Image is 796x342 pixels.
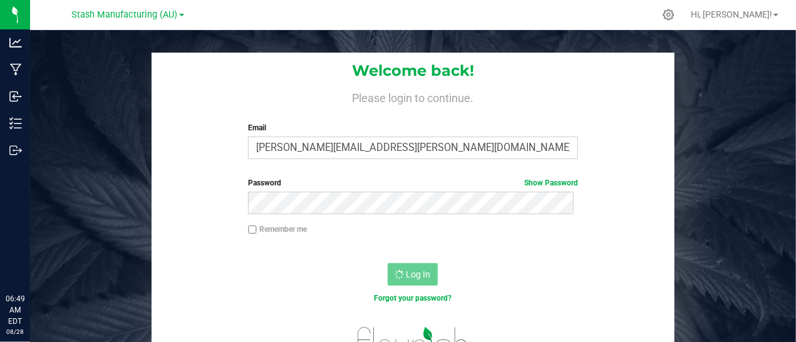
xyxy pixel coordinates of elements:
label: Email [248,122,578,133]
h1: Welcome back! [152,63,675,79]
a: Forgot your password? [374,294,452,303]
a: Show Password [524,179,578,187]
inline-svg: Outbound [9,144,22,157]
span: Stash Manufacturing (AU) [72,9,178,20]
span: Log In [406,269,430,279]
p: 06:49 AM EDT [6,293,24,327]
h4: Please login to continue. [152,90,675,105]
inline-svg: Inbound [9,90,22,103]
iframe: Resource center [13,242,50,279]
label: Remember me [248,224,307,235]
p: 08/28 [6,327,24,336]
span: Hi, [PERSON_NAME]! [691,9,772,19]
inline-svg: Inventory [9,117,22,130]
span: Password [248,179,281,187]
button: Log In [388,263,438,286]
inline-svg: Manufacturing [9,63,22,76]
inline-svg: Analytics [9,36,22,49]
div: Manage settings [661,9,676,21]
iframe: Resource center unread badge [37,240,52,255]
input: Remember me [248,225,257,234]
